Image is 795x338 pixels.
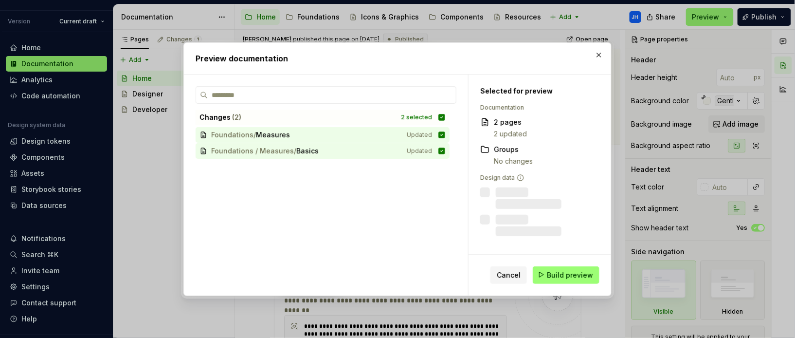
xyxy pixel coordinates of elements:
[199,113,395,122] div: Changes
[480,174,588,182] div: Design data
[497,270,521,280] span: Cancel
[196,53,599,64] h2: Preview documentation
[407,131,432,139] span: Updated
[494,117,527,127] div: 2 pages
[401,113,432,121] div: 2 selected
[494,145,533,154] div: Groups
[294,146,296,156] span: /
[407,147,432,155] span: Updated
[547,270,593,280] span: Build preview
[480,104,588,112] div: Documentation
[256,130,290,140] span: Measures
[253,130,256,140] span: /
[211,146,294,156] span: Foundations / Measures
[494,156,533,166] div: No changes
[533,266,599,283] button: Build preview
[494,129,527,139] div: 2 updated
[296,146,319,156] span: Basics
[232,113,241,121] span: ( 2 )
[480,86,588,96] div: Selected for preview
[490,266,527,283] button: Cancel
[211,130,253,140] span: Foundations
